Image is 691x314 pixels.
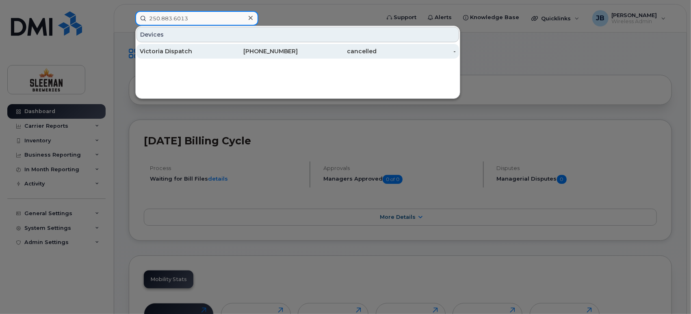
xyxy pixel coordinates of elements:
[377,47,456,55] div: -
[136,27,459,42] div: Devices
[140,47,219,55] div: Victoria Dispatch
[136,44,459,59] a: Victoria Dispatch[PHONE_NUMBER]cancelled-
[298,47,377,55] div: cancelled
[219,47,298,55] div: [PHONE_NUMBER]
